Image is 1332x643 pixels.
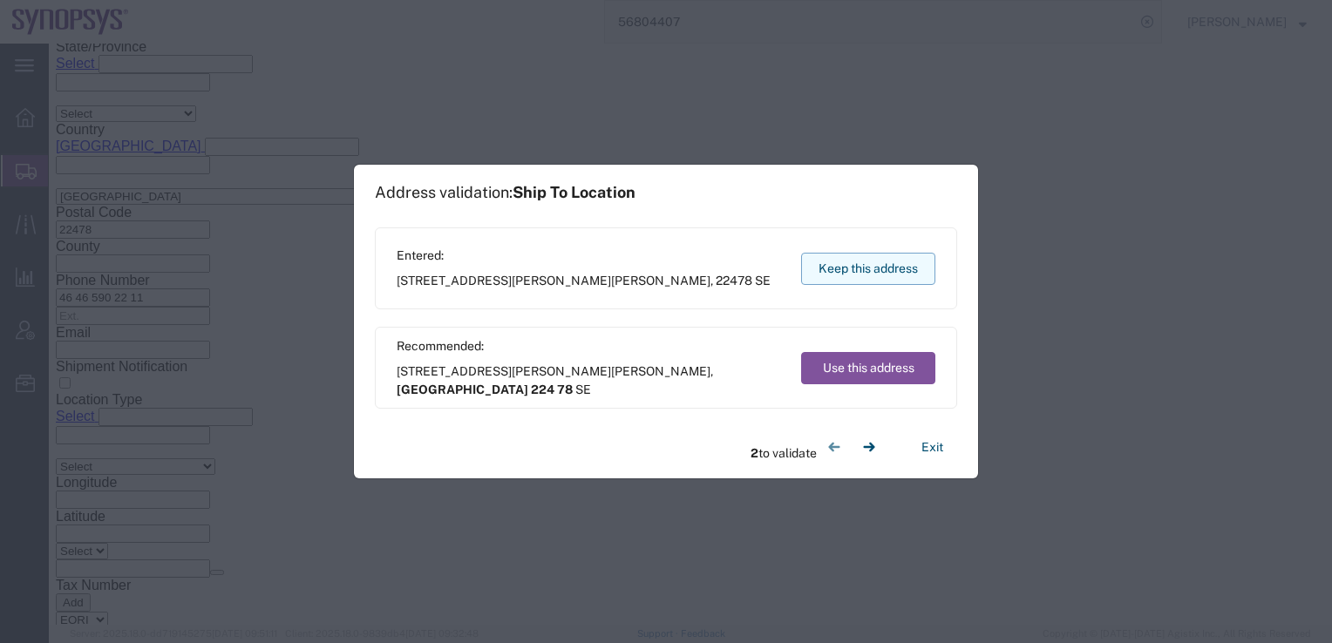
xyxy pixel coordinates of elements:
[375,183,635,202] h1: Address validation:
[397,362,785,399] span: [STREET_ADDRESS][PERSON_NAME] ,
[907,432,957,463] button: Exit
[755,274,771,288] span: SE
[397,382,528,396] span: [GEOGRAPHIC_DATA]
[611,274,710,288] span: [PERSON_NAME]
[397,337,785,355] span: Recommended:
[531,382,573,396] span: 224 78
[751,430,887,464] div: to validate
[513,183,635,201] span: Ship To Location
[397,247,771,265] span: Entered:
[801,352,935,384] button: Use this address
[575,382,591,396] span: SE
[716,274,752,288] span: 22478
[751,446,758,460] span: 2
[611,364,710,378] span: [PERSON_NAME]
[397,272,771,290] span: [STREET_ADDRESS][PERSON_NAME] ,
[801,253,935,285] button: Keep this address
